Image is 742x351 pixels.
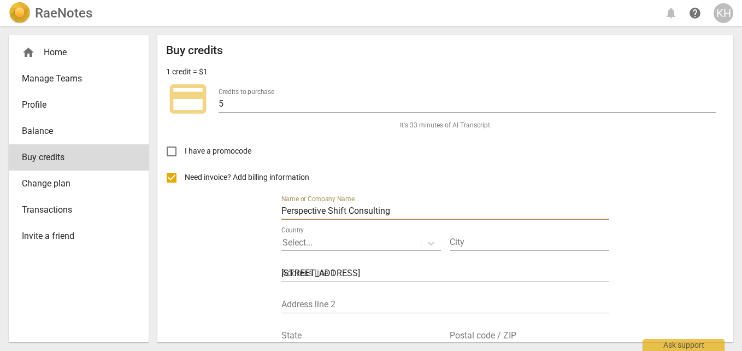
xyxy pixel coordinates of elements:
a: Transactions [9,197,149,223]
span: Transactions [22,203,127,217]
p: 1 credit = $1 [166,66,208,78]
span: home [22,46,35,59]
h2: RaeNotes [35,5,92,21]
span: Invite a friend [22,230,127,243]
a: Buy credits [9,144,149,171]
button: KH [714,3,733,23]
a: LogoRaeNotes [9,2,92,24]
a: Balance [9,118,149,144]
img: Logo [9,2,31,24]
span: Profile [22,98,127,112]
span: I have a promocode [185,145,251,157]
span: help [688,7,702,20]
div: Home [9,39,149,66]
span: Balance [22,125,127,138]
span: Manage Teams [22,72,127,85]
p: Select... [282,236,313,249]
div: Home [22,46,127,59]
a: Manage Teams [9,66,149,92]
label: Credits to purchase [219,89,274,95]
a: Change plan [9,171,149,197]
div: Ask support [643,339,725,351]
span: Change plan [22,177,127,190]
span: Buy credits [22,151,127,164]
a: Profile [9,92,149,118]
a: Invite a friend [9,223,149,249]
h2: Buy credits [166,44,223,57]
label: Country [281,227,304,233]
a: Help [685,3,705,23]
label: Name or Company Name [281,196,355,202]
span: Need invoice? Add billing information [185,172,311,183]
span: It's 33 minutes of AI Transcript [400,121,490,130]
span: credit_card [166,77,210,121]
